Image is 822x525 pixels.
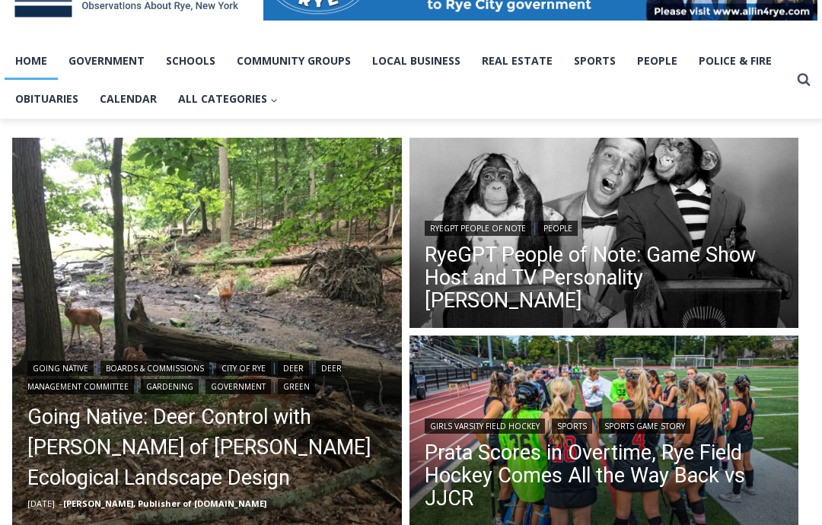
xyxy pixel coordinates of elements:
span: Intern @ [DOMAIN_NAME] [398,151,706,186]
a: Police & Fire [688,42,782,80]
a: Sports [563,42,626,80]
a: Obituaries [5,80,89,118]
a: Real Estate [471,42,563,80]
a: Government [58,42,155,80]
a: Schools [155,42,226,80]
a: [PERSON_NAME], Publisher of [DOMAIN_NAME] [63,498,266,509]
a: City of Rye [216,361,271,376]
div: | | | | | | | [27,358,387,394]
a: Read More RyeGPT People of Note: Game Show Host and TV Personality Garry Moore [409,138,799,332]
div: 2 [160,129,167,144]
a: Green [278,379,315,394]
a: Girls Varsity Field Hockey [425,418,545,434]
div: | [425,218,784,236]
time: [DATE] [27,498,55,509]
a: Gardening [141,379,199,394]
button: Child menu of All Categories [167,80,288,118]
a: [PERSON_NAME] Read Sanctuary Fall Fest: [DATE] [1,151,228,189]
a: Community Groups [226,42,362,80]
div: Birds of Prey: Falcon and hawk demos [160,45,220,125]
a: Prata Scores in Overtime, Rye Field Hockey Comes All the Way Back vs JJCR [425,441,784,510]
nav: Primary Navigation [5,42,790,119]
div: 6 [178,129,185,144]
img: (PHOTO: Publicity photo of Garry Moore with his guests, the Marquis Chimps, from The Garry Moore ... [409,138,799,332]
button: View Search Form [790,66,817,94]
h4: [PERSON_NAME] Read Sanctuary Fall Fest: [DATE] [12,153,202,188]
a: Sports Game Story [599,418,690,434]
a: People [538,221,578,236]
a: Home [5,42,58,80]
a: Deer [278,361,309,376]
div: | | [425,415,784,434]
a: Intern @ [DOMAIN_NAME] [366,148,738,189]
a: Government [205,379,271,394]
a: Going Native: Deer Control with [PERSON_NAME] of [PERSON_NAME] Ecological Landscape Design [27,402,387,493]
a: Local Business [362,42,471,80]
a: Calendar [89,80,167,118]
a: RyeGPT People of Note [425,221,531,236]
a: Going Native [27,361,94,376]
span: – [59,498,63,509]
div: "The first chef I interviewed talked about coming to [GEOGRAPHIC_DATA] from [GEOGRAPHIC_DATA] in ... [384,1,719,148]
a: People [626,42,688,80]
a: RyeGPT People of Note: Game Show Host and TV Personality [PERSON_NAME] [425,243,784,312]
div: / [170,129,174,144]
a: Sports [552,418,592,434]
a: Boards & Commissions [100,361,209,376]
